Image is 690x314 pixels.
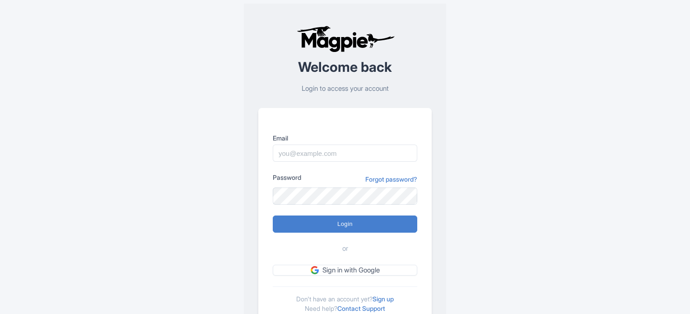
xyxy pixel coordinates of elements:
[273,173,301,182] label: Password
[273,216,417,233] input: Login
[258,60,432,75] h2: Welcome back
[342,244,348,254] span: or
[273,265,417,276] a: Sign in with Google
[258,84,432,94] p: Login to access your account
[337,305,385,312] a: Contact Support
[294,25,396,52] img: logo-ab69f6fb50320c5b225c76a69d11143b.png
[273,145,417,162] input: you@example.com
[311,266,319,274] img: google.svg
[365,174,417,184] a: Forgot password?
[373,295,394,303] a: Sign up
[273,286,417,313] div: Don't have an account yet? Need help?
[273,133,417,143] label: Email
